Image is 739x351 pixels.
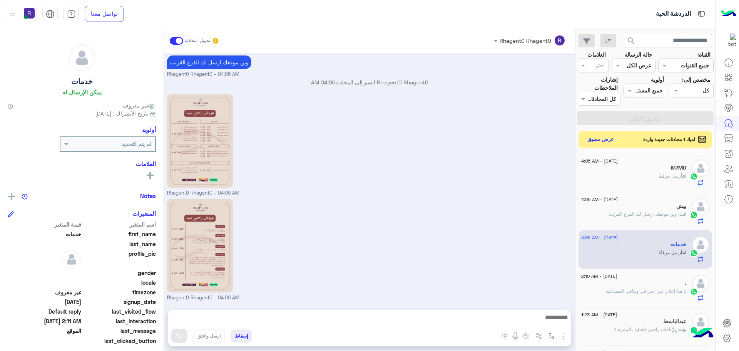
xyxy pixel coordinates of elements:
[83,337,156,345] span: last_clicked_button
[624,50,652,59] label: حالة الرسالة
[581,311,617,318] span: [DATE] - 1:23 AM
[643,136,695,143] span: لديك 1 محادثات جديدة واردة
[167,94,233,188] img: 2KfZhNmF2LPYp9isLmpwZw%3D%3D.jpg
[595,61,606,71] div: اختر
[690,249,698,257] img: WhatsApp
[679,211,686,217] span: انت
[62,250,81,269] img: defaultAdmin.png
[8,193,15,200] img: add
[140,192,156,199] h6: Notes
[8,298,81,306] span: 2025-09-09T23:11:45.793Z
[690,326,698,334] img: WhatsApp
[71,77,93,86] h5: خدمات
[8,279,81,287] span: null
[83,317,156,325] span: last_interaction
[83,298,156,306] span: signup_date
[676,203,686,210] h5: بيش
[123,101,156,109] span: غير معروف
[69,45,95,71] img: defaultAdmin.png
[167,190,239,197] span: Rhagent0 Rhagent0 - 04:06 AM
[83,327,156,335] span: last_message
[689,320,716,347] img: hulul-logo.png
[167,199,233,292] img: 2KfZhNio2KfZgtin2KouanBn.jpg
[231,329,252,343] button: إسقاط
[523,333,529,339] img: create order
[62,89,102,96] h6: يمكن الإرسال له
[8,327,81,335] span: الموقع
[67,10,76,18] img: tab
[622,34,641,50] button: search
[311,79,335,86] span: 04:06 AM
[577,111,714,125] button: تطبيق الفلاتر
[682,250,686,255] span: انت
[185,38,210,44] small: تحويل المحادثة
[8,317,81,325] span: 2025-09-09T23:11:49.28Z
[692,313,709,331] img: defaultAdmin.png
[690,288,698,296] img: WhatsApp
[651,76,664,84] label: أولوية
[536,333,542,339] img: Trigger scenario
[167,78,572,86] p: Rhagent0 Rhagent0 انضم إلى المحادثة
[692,275,709,292] img: defaultAdmin.png
[8,269,81,277] span: null
[83,288,156,296] span: timezone
[83,240,156,248] span: last_name
[167,294,239,302] span: Rhagent0 Rhagent0 - 04:06 AM
[511,332,520,341] img: send voice note
[685,288,686,294] span: .
[8,160,156,167] h6: العلامات
[548,333,555,339] img: select flow
[533,329,545,342] button: Trigger scenario
[692,236,709,254] img: defaultAdmin.png
[581,234,618,241] span: [DATE] - 4:06 AM
[663,318,686,325] h5: عبدالباسط
[697,50,711,59] label: القناة:
[83,250,156,267] span: profile_pic
[95,109,148,118] span: تاريخ الأشتراك : [DATE]
[656,9,691,19] p: الدردشة الحية
[614,326,679,332] span: : باقات راحتي للعناية بالبشرة 2
[83,269,156,277] span: gender
[577,76,618,92] label: إشارات الملاحظات
[587,50,606,59] label: العلامات
[8,288,81,296] span: غير معروف
[85,6,124,22] a: تواصل معنا
[685,280,686,286] h5: .
[659,250,682,255] span: أرسل مرفقًا
[581,158,618,165] span: [DATE] - 4:05 AM
[692,160,709,177] img: defaultAdmin.png
[46,10,55,18] img: tab
[584,134,617,145] button: عرض مسبق
[8,337,81,345] span: null
[22,193,28,200] img: notes
[8,307,81,316] span: Default reply
[659,173,682,179] span: أرسل مرفقًا
[83,230,156,238] span: first_name
[193,329,225,343] button: ارسل واغلق
[721,6,736,22] img: Logo
[627,36,636,45] span: search
[142,126,156,133] h6: أولوية
[682,76,711,84] label: مخصص إلى:
[83,220,156,228] span: اسم المتغير
[8,230,81,238] span: خدمات
[605,288,685,294] span: هذا اعلان غير احترافي وينافي المصداقية
[83,307,156,316] span: last_visited_flow
[609,211,679,217] span: وين موقعك ارسل لك الفرع القريب
[83,279,156,287] span: locale
[722,34,736,47] img: 322853014244696
[697,9,706,18] img: tab
[8,220,81,228] span: قيمة المتغير
[682,173,686,179] span: انت
[520,329,533,342] button: create order
[545,329,558,342] button: select flow
[679,326,686,332] span: بوت
[502,333,508,339] img: make a call
[690,173,698,180] img: WhatsApp
[64,6,79,22] a: tab
[24,8,35,18] img: userImage
[167,71,239,78] span: Rhagent0 Rhagent0 - 04:06 AM
[692,198,709,215] img: defaultAdmin.png
[167,55,251,69] p: 10/9/2025, 4:06 AM
[581,273,617,280] span: [DATE] - 2:10 AM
